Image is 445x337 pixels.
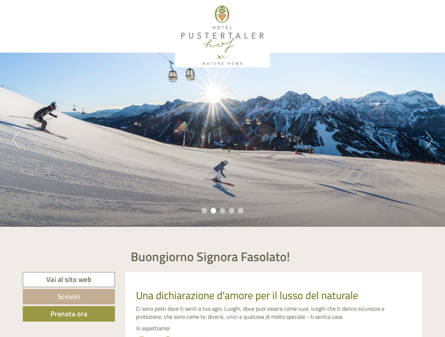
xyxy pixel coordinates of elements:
[12,131,20,148] button: Previous
[136,305,412,321] p: Ci sono posti dove ti senti a tuo agio. Luoghi, dove puoi essere come vuoi, luoghi che ti danno s...
[23,306,115,322] a: Prenota ora
[23,289,115,304] a: Scrivici
[23,272,115,287] a: Vai al sito web
[327,312,330,321] em: a
[425,131,433,148] button: Next
[136,287,358,303] span: Una dichiarazione d'amore per il lusso del naturale
[136,324,412,332] p: Vi aspettiamo!
[131,250,290,264] h1: Buongiorno Signora Fasolato!
[331,312,342,321] em: casa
